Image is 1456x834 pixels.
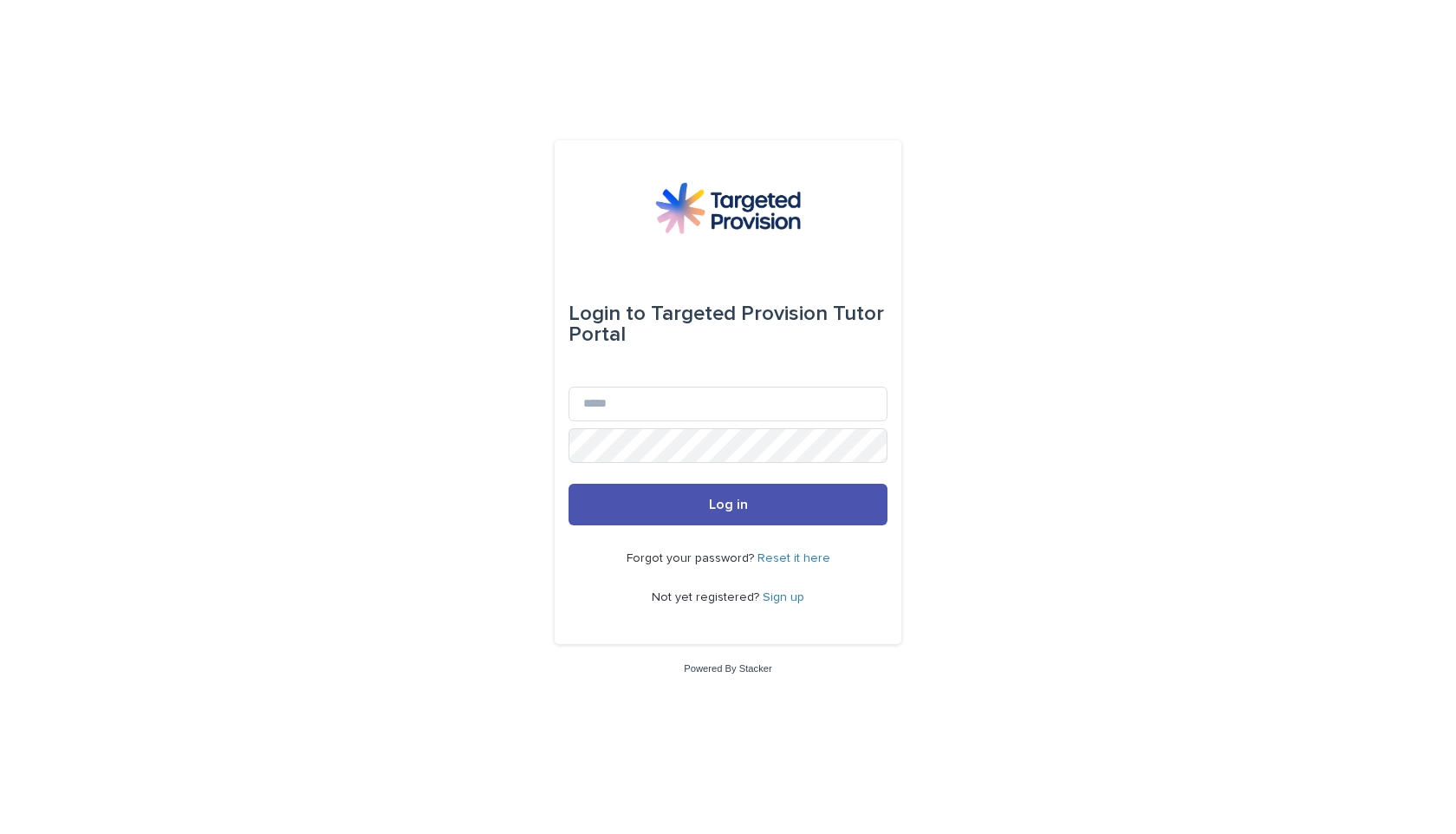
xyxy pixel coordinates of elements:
span: Log in [709,498,748,511]
a: Sign up [763,591,804,603]
a: Reset it here [757,552,830,564]
span: Login to [569,303,646,324]
img: M5nRWzHhSzIhMunXDL62 [655,182,801,234]
a: Powered By Stacker [684,663,771,674]
span: Forgot your password? [627,552,757,564]
div: Targeted Provision Tutor Portal [569,290,887,359]
button: Log in [569,484,887,525]
span: Not yet registered? [652,591,763,603]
